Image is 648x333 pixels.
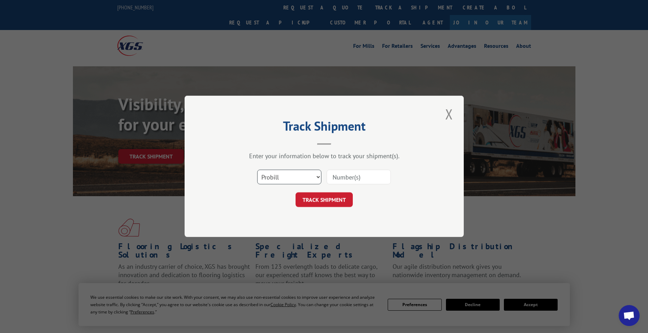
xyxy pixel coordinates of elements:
input: Number(s) [327,170,391,185]
div: Enter your information below to track your shipment(s). [219,152,429,160]
button: TRACK SHIPMENT [296,193,353,207]
a: Open chat [619,305,640,326]
button: Close modal [443,104,455,124]
h2: Track Shipment [219,121,429,134]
